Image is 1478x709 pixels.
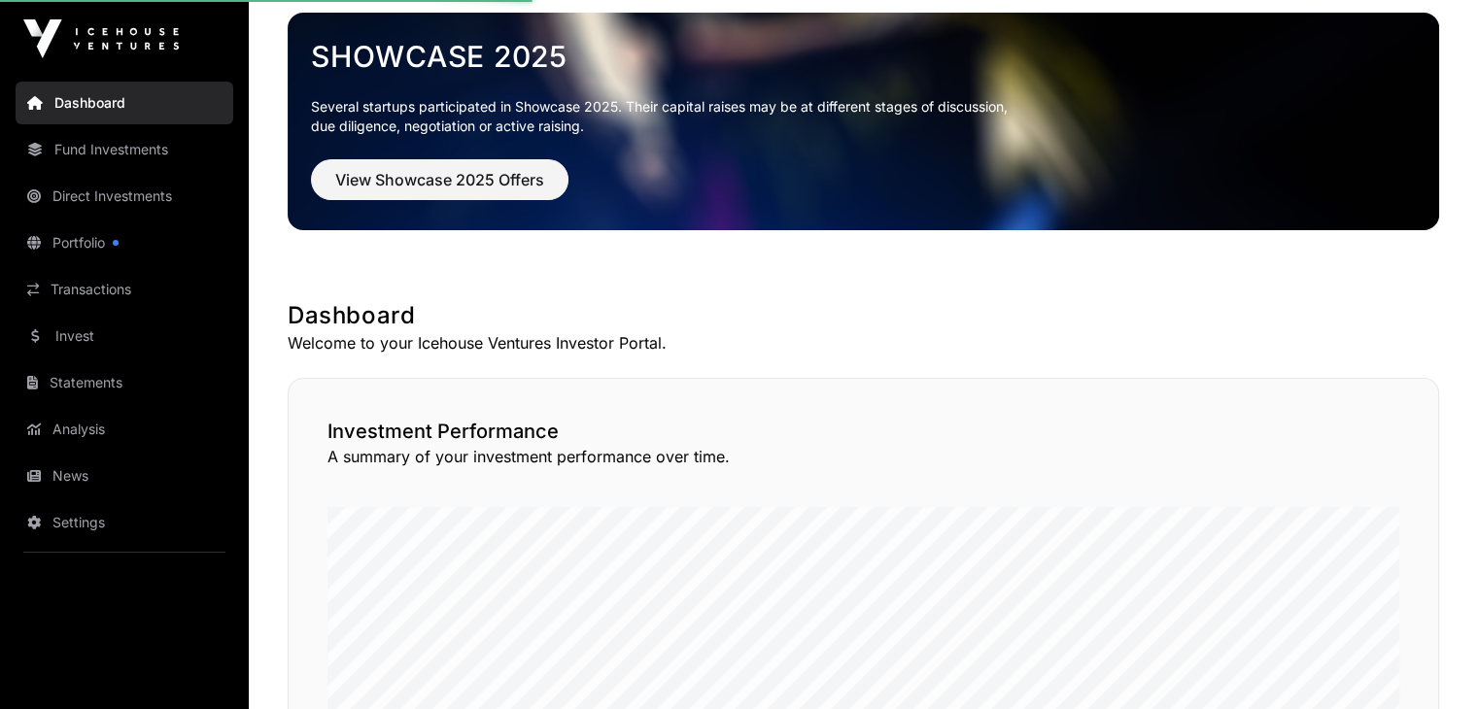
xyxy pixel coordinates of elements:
p: A summary of your investment performance over time. [327,445,1399,468]
img: Showcase 2025 [288,13,1439,230]
a: Invest [16,315,233,357]
a: Settings [16,501,233,544]
a: Dashboard [16,82,233,124]
h2: Investment Performance [327,418,1399,445]
p: Welcome to your Icehouse Ventures Investor Portal. [288,331,1439,354]
a: View Showcase 2025 Offers [311,179,568,198]
a: Analysis [16,408,233,451]
span: View Showcase 2025 Offers [335,168,544,191]
a: Showcase 2025 [311,39,1416,74]
a: Direct Investments [16,175,233,218]
a: News [16,455,233,497]
p: Several startups participated in Showcase 2025. Their capital raises may be at different stages o... [311,97,1416,136]
img: Icehouse Ventures Logo [23,19,179,58]
button: View Showcase 2025 Offers [311,159,568,200]
a: Fund Investments [16,128,233,171]
a: Statements [16,361,233,404]
a: Portfolio [16,221,233,264]
h1: Dashboard [288,300,1439,331]
iframe: Chat Widget [1381,616,1478,709]
a: Transactions [16,268,233,311]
